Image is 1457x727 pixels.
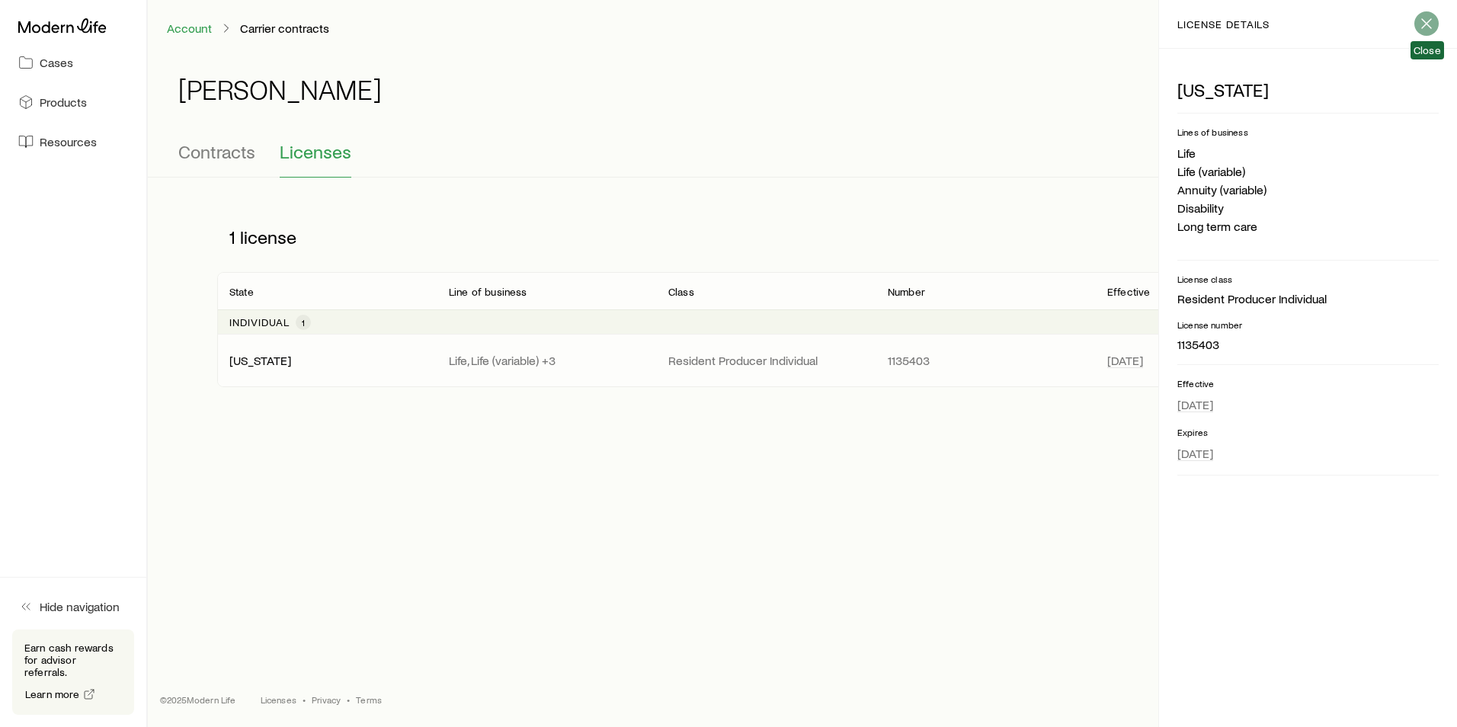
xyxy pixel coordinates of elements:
[280,141,351,162] span: Licenses
[178,141,1427,178] div: Contracting sub-page tabs
[1177,291,1439,306] p: Resident Producer Individual
[1177,319,1439,331] p: License number
[40,94,87,110] span: Products
[40,599,120,614] span: Hide navigation
[1177,397,1213,412] span: [DATE]
[12,590,134,623] button: Hide navigation
[12,125,134,159] a: Resources
[302,316,305,328] span: 1
[178,74,382,104] h1: [PERSON_NAME]
[888,353,1083,368] p: 1135403
[1177,126,1439,138] p: Lines of business
[12,629,134,715] div: Earn cash rewards for advisor referrals.Learn more
[229,353,424,368] p: [US_STATE]
[1177,377,1439,389] p: Effective
[347,693,350,706] span: •
[449,286,527,298] p: Line of business
[240,21,329,36] p: Carrier contracts
[229,226,235,248] span: 1
[178,141,255,162] span: Contracts
[166,21,213,36] a: Account
[668,353,863,368] p: Resident Producer Individual
[1177,273,1439,285] p: License class
[24,642,122,678] p: Earn cash rewards for advisor referrals.
[1177,144,1439,162] li: Life
[229,316,290,328] p: Individual
[1177,426,1439,438] p: Expires
[1107,286,1150,298] p: Effective
[12,46,134,79] a: Cases
[1177,446,1213,461] span: [DATE]
[312,693,341,706] a: Privacy
[1177,337,1439,352] p: 1135403
[12,85,134,119] a: Products
[261,693,296,706] a: Licenses
[1177,79,1439,101] p: [US_STATE]
[160,693,236,706] p: © 2025 Modern Life
[1177,217,1439,235] li: Long term care
[1177,162,1439,181] li: Life (variable)
[1107,353,1143,368] span: [DATE]
[888,286,925,298] p: Number
[1177,199,1439,217] li: Disability
[303,693,306,706] span: •
[25,689,80,700] span: Learn more
[1414,44,1441,56] span: Close
[449,353,644,368] p: Life, Life (variable) +3
[1177,18,1270,30] p: license details
[229,286,254,298] p: State
[356,693,382,706] a: Terms
[668,286,694,298] p: Class
[40,134,97,149] span: Resources
[240,226,296,248] span: license
[1177,181,1439,199] li: Annuity (variable)
[40,55,73,70] span: Cases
